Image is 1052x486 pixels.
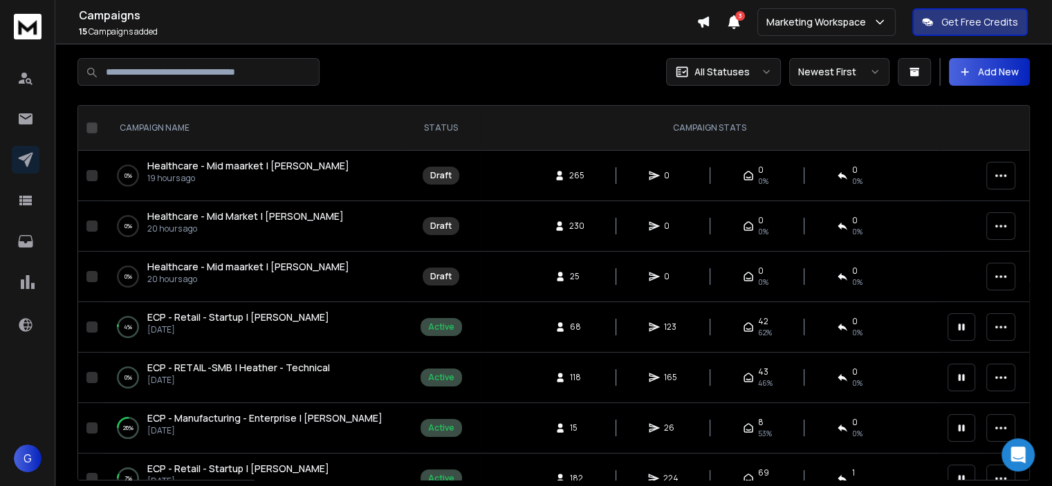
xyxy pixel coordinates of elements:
[79,7,696,24] h1: Campaigns
[79,26,696,37] p: Campaigns added
[147,260,349,273] span: Healthcare - Mid maarket | [PERSON_NAME]
[124,270,132,283] p: 0 %
[430,170,452,181] div: Draft
[14,445,41,472] button: G
[758,377,773,389] span: 46 %
[147,411,382,424] span: ECP - Manufacturing - Enterprise | [PERSON_NAME]
[147,223,344,234] p: 20 hours ago
[147,274,349,285] p: 20 hours ago
[22,36,33,47] img: website_grey.svg
[570,473,584,484] span: 182
[758,467,769,478] span: 69
[147,425,382,436] p: [DATE]
[124,371,132,384] p: 0 %
[941,15,1018,29] p: Get Free Credits
[428,372,454,383] div: Active
[153,82,233,91] div: Keywords by Traffic
[852,377,862,389] span: 0 %
[147,173,349,184] p: 19 hours ago
[664,170,678,181] span: 0
[147,260,349,274] a: Healthcare - Mid maarket | [PERSON_NAME]
[39,22,68,33] div: v 4.0.25
[570,372,584,383] span: 118
[852,165,858,176] span: 0
[22,22,33,33] img: logo_orange.svg
[758,176,768,187] span: 0%
[428,473,454,484] div: Active
[103,201,402,252] td: 0%Healthcare - Mid Market | [PERSON_NAME]20 hours ago
[758,428,772,439] span: 53 %
[852,176,862,187] span: 0%
[852,277,862,288] span: 0%
[124,169,132,183] p: 0 %
[852,417,858,428] span: 0
[147,310,329,324] span: ECP - Retail - Startup | [PERSON_NAME]
[663,473,679,484] span: 224
[735,11,745,21] span: 3
[124,219,132,233] p: 0 %
[147,462,329,476] a: ECP - Retail - Startup | [PERSON_NAME]
[428,321,454,333] div: Active
[147,361,330,374] span: ECP - RETAIL -SMB | Heather - Technical
[852,316,858,327] span: 0
[852,327,862,338] span: 0 %
[758,366,768,377] span: 43
[147,159,349,172] span: Healthcare - Mid maarket | [PERSON_NAME]
[480,106,939,151] th: CAMPAIGN STATS
[147,159,349,173] a: Healthcare - Mid maarket | [PERSON_NAME]
[147,375,330,386] p: [DATE]
[124,471,132,485] p: 7 %
[1002,438,1035,471] div: Open Intercom Messenger
[36,36,98,47] div: Domain: [URL]
[758,417,764,428] span: 8
[402,106,480,151] th: STATUS
[103,403,402,454] td: 26%ECP - Manufacturing - Enterprise | [PERSON_NAME][DATE]
[852,215,858,226] span: 0
[789,58,889,86] button: Newest First
[852,366,858,377] span: 0
[758,165,764,176] span: 0
[664,271,678,282] span: 0
[79,26,87,37] span: 15
[852,226,862,237] span: 0%
[147,411,382,425] a: ECP - Manufacturing - Enterprise | [PERSON_NAME]
[138,80,149,91] img: tab_keywords_by_traffic_grey.svg
[428,422,454,433] div: Active
[758,226,768,237] span: 0%
[103,252,402,302] td: 0%Healthcare - Mid maarket | [PERSON_NAME]20 hours ago
[569,221,584,232] span: 230
[147,462,329,475] span: ECP - Retail - Startup | [PERSON_NAME]
[103,302,402,353] td: 4%ECP - Retail - Startup | [PERSON_NAME][DATE]
[664,221,678,232] span: 0
[430,271,452,282] div: Draft
[147,310,329,324] a: ECP - Retail - Startup | [PERSON_NAME]
[912,8,1028,36] button: Get Free Credits
[664,321,678,333] span: 123
[124,320,132,334] p: 4 %
[123,421,133,435] p: 26 %
[147,324,329,335] p: [DATE]
[570,422,584,433] span: 15
[147,361,330,375] a: ECP - RETAIL -SMB | Heather - Technical
[147,209,344,223] a: Healthcare - Mid Market | [PERSON_NAME]
[852,265,858,277] span: 0
[664,372,678,383] span: 165
[103,106,402,151] th: CAMPAIGN NAME
[37,80,48,91] img: tab_domain_overview_orange.svg
[766,15,871,29] p: Marketing Workspace
[949,58,1030,86] button: Add New
[694,65,750,79] p: All Statuses
[758,316,768,327] span: 42
[758,277,768,288] span: 0%
[430,221,452,232] div: Draft
[852,428,862,439] span: 0 %
[852,467,855,478] span: 1
[758,265,764,277] span: 0
[758,327,772,338] span: 62 %
[664,422,678,433] span: 26
[103,353,402,403] td: 0%ECP - RETAIL -SMB | Heather - Technical[DATE]
[14,14,41,39] img: logo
